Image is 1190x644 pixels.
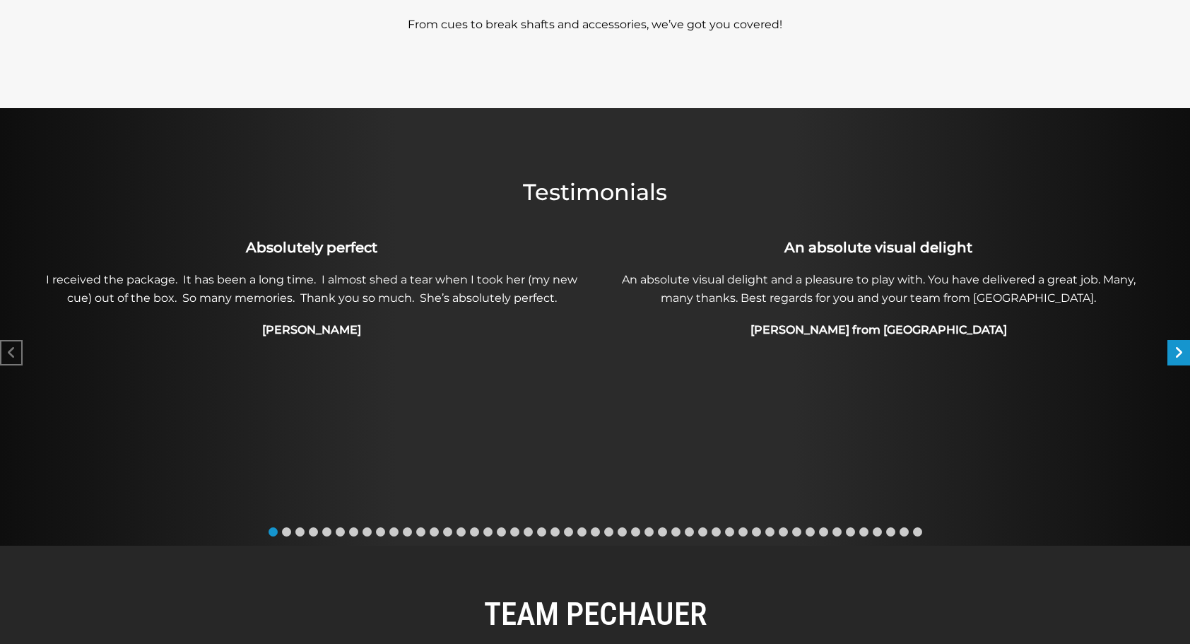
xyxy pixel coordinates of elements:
p: An absolute visual delight and a pleasure to play with. You have delivered a great job. Many, man... [603,271,1154,308]
h3: Absolutely perfect [36,237,587,258]
div: 1 / 49 [35,236,588,345]
h4: [PERSON_NAME] from [GEOGRAPHIC_DATA] [603,322,1154,339]
h2: TEAM PECHAUER [192,595,998,633]
p: I received the package. It has been a long time. I almost shed a tear when I took her (my new cue... [36,271,587,308]
h4: [PERSON_NAME] [36,322,587,339]
p: From cues to break shafts and accessories, we’ve got you covered! [192,16,998,33]
h3: An absolute visual delight [603,237,1154,258]
div: 2 / 49 [602,236,1155,345]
